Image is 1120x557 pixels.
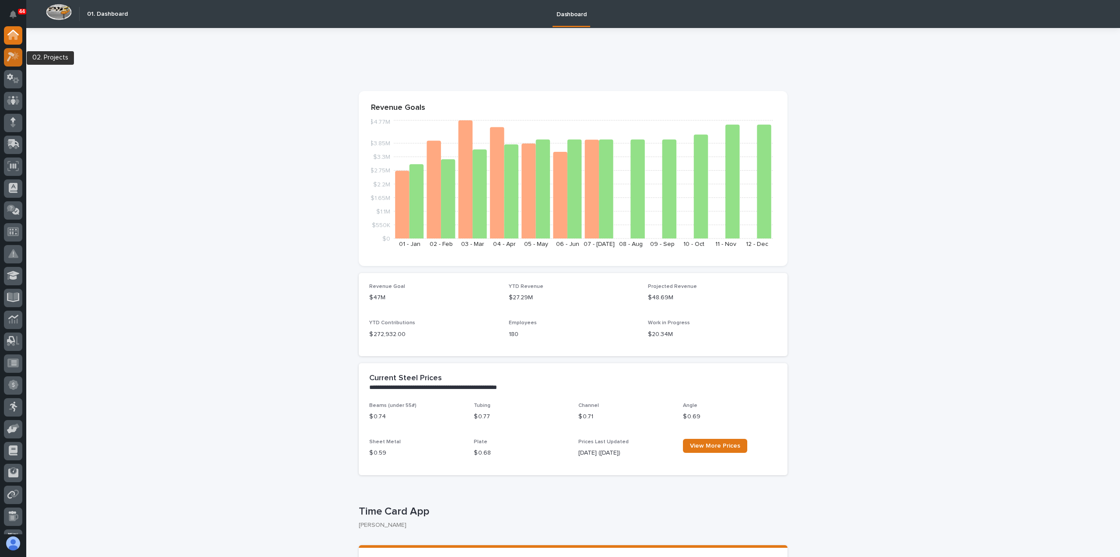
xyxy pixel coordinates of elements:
img: Workspace Logo [46,4,72,20]
text: 06 - Jun [556,241,579,247]
tspan: $550K [372,222,390,228]
span: YTD Contributions [369,320,415,326]
p: $27.29M [509,293,638,302]
button: users-avatar [4,534,22,553]
text: 01 - Jan [399,241,420,247]
p: 180 [509,330,638,339]
p: $ 0.68 [474,448,568,458]
h2: Current Steel Prices [369,374,442,383]
span: Beams (under 55#) [369,403,416,408]
text: 08 - Aug [619,241,643,247]
tspan: $1.1M [376,208,390,214]
span: Angle [683,403,697,408]
span: Sheet Metal [369,439,401,445]
p: [PERSON_NAME] [359,522,780,529]
span: Channel [578,403,599,408]
span: Employees [509,320,537,326]
text: 10 - Oct [683,241,704,247]
p: Revenue Goals [371,103,775,113]
p: $ 272,932.00 [369,330,498,339]
span: YTD Revenue [509,284,543,289]
tspan: $1.65M [371,195,390,201]
tspan: $2.2M [373,181,390,187]
span: Revenue Goal [369,284,405,289]
p: $ 0.74 [369,412,463,421]
div: Notifications44 [11,11,22,25]
p: $47M [369,293,498,302]
tspan: $3.3M [373,154,390,160]
p: $ 0.71 [578,412,672,421]
tspan: $4.77M [370,119,390,125]
span: Projected Revenue [648,284,697,289]
text: 05 - May [524,241,548,247]
text: 11 - Nov [715,241,736,247]
a: View More Prices [683,439,747,453]
p: $ 0.77 [474,412,568,421]
text: 02 - Feb [430,241,453,247]
button: Notifications [4,5,22,24]
p: $ 0.69 [683,412,777,421]
p: 44 [19,8,25,14]
span: Tubing [474,403,490,408]
tspan: $2.75M [370,168,390,174]
p: $48.69M [648,293,777,302]
tspan: $3.85M [370,140,390,147]
text: 09 - Sep [650,241,675,247]
text: 12 - Dec [746,241,768,247]
text: 04 - Apr [493,241,516,247]
p: $ 0.59 [369,448,463,458]
span: Work in Progress [648,320,690,326]
p: $20.34M [648,330,777,339]
text: 07 - [DATE] [584,241,615,247]
span: Prices Last Updated [578,439,629,445]
span: View More Prices [690,443,740,449]
text: 03 - Mar [461,241,484,247]
h2: 01. Dashboard [87,11,128,18]
span: Plate [474,439,487,445]
p: [DATE] ([DATE]) [578,448,672,458]
p: Time Card App [359,505,784,518]
tspan: $0 [382,236,390,242]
